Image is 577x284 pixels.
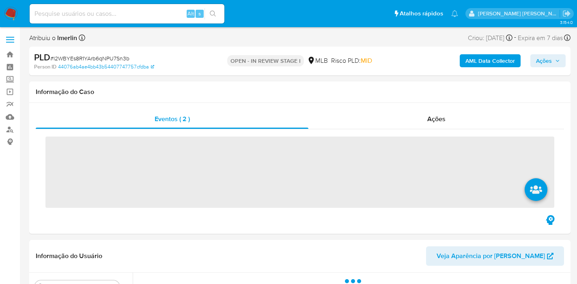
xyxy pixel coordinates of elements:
h1: Informação do Caso [36,88,564,96]
span: MID [361,56,372,65]
a: Notificações [451,10,458,17]
span: ‌ [45,137,554,208]
a: Sair [562,9,571,18]
span: Ações [536,54,552,67]
button: search-icon [205,8,221,19]
span: Ações [427,114,446,124]
button: Ações [530,54,566,67]
button: AML Data Collector [460,54,521,67]
b: lmerlin [56,33,77,43]
span: Alt [187,10,194,17]
h1: Informação do Usuário [36,252,102,260]
span: Expira em 7 dias [518,34,563,43]
span: Atribuiu o [29,34,77,43]
a: 44076ab4ae4bb43b54407747757cfdba [58,63,154,70]
span: Atalhos rápidos [400,9,443,18]
span: # I2WBYEs8R1YArb6qNPU7Sn3b [50,54,129,62]
div: Criou: [DATE] [468,32,512,43]
span: s [198,10,201,17]
span: Eventos ( 2 ) [155,114,190,124]
p: leticia.merlin@mercadolivre.com [478,10,560,17]
span: Risco PLD: [331,56,372,65]
span: - [514,32,516,43]
div: MLB [307,56,328,65]
p: OPEN - IN REVIEW STAGE I [227,55,304,66]
b: PLD [34,51,50,64]
b: Person ID [34,63,56,70]
button: Veja Aparência por [PERSON_NAME] [426,246,564,266]
b: AML Data Collector [465,54,515,67]
span: Veja Aparência por [PERSON_NAME] [437,246,545,266]
input: Pesquise usuários ou casos... [30,9,224,19]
